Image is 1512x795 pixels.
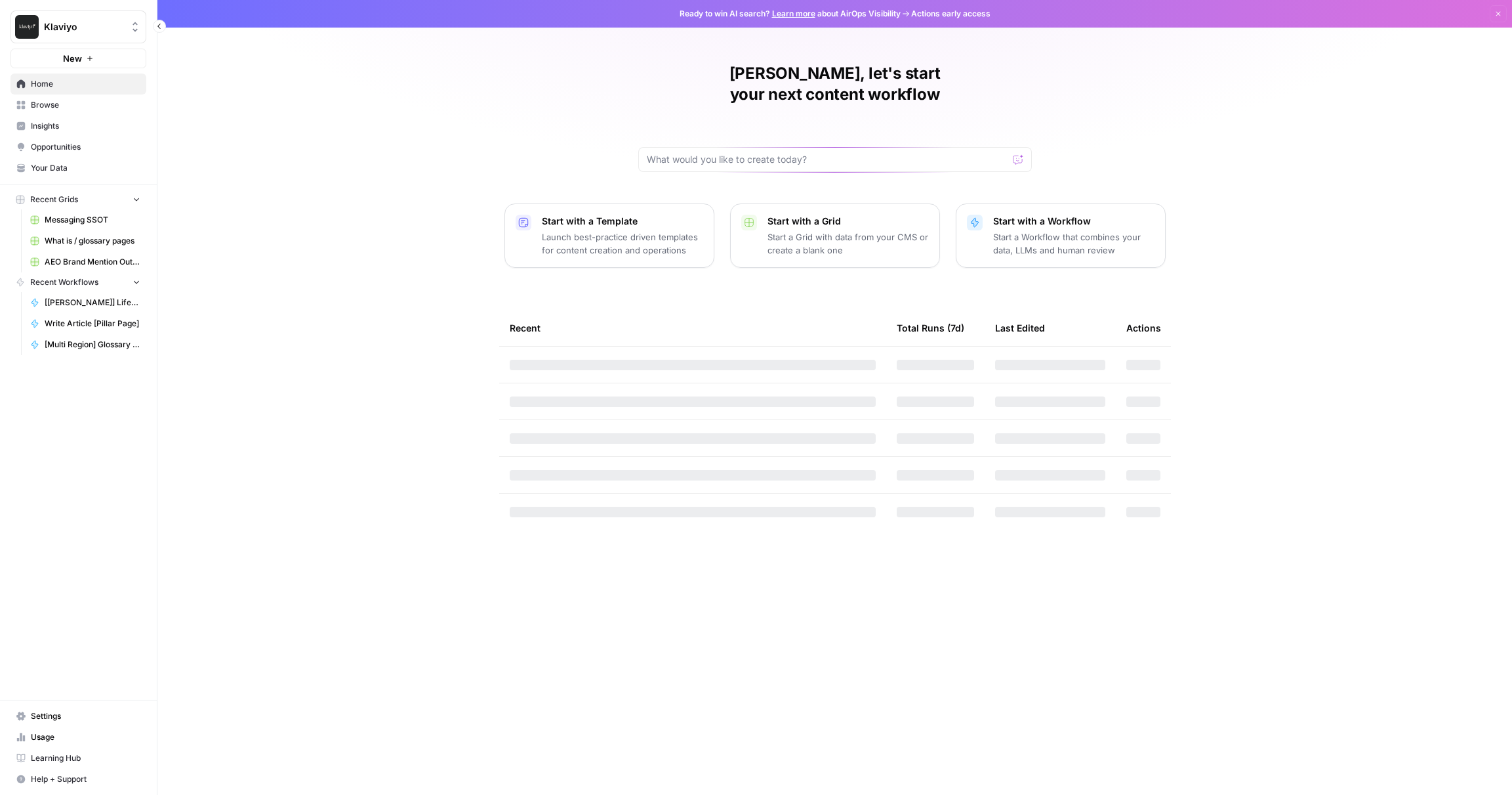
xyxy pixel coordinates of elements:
[10,190,146,209] button: Recent Grids
[31,710,140,722] span: Settings
[510,310,876,346] div: Recent
[24,251,146,272] a: AEO Brand Mention Outreach (1)
[24,230,146,251] a: What is / glossary pages
[31,752,140,764] span: Learning Hub
[45,297,140,309] span: [[PERSON_NAME]] Lifecycle Competitive Campaign
[63,52,82,65] span: New
[638,63,1032,105] h1: [PERSON_NAME], let's start your next content workflow
[10,272,146,292] button: Recent Workflows
[504,204,714,268] button: Start with a TemplateLaunch best-practice driven templates for content creation and operations
[15,15,39,39] img: Klaviyo Logo
[542,215,703,228] p: Start with a Template
[730,204,940,268] button: Start with a GridStart a Grid with data from your CMS or create a blank one
[31,731,140,743] span: Usage
[10,49,146,68] button: New
[897,310,964,346] div: Total Runs (7d)
[772,9,815,18] a: Learn more
[10,137,146,158] a: Opportunities
[45,339,140,351] span: [Multi Region] Glossary Page
[956,204,1166,268] button: Start with a WorkflowStart a Workflow that combines your data, LLMs and human review
[45,214,140,226] span: Messaging SSOT
[30,276,98,288] span: Recent Workflows
[45,235,140,247] span: What is / glossary pages
[45,318,140,330] span: Write Article [Pillar Page]
[995,310,1045,346] div: Last Edited
[993,215,1154,228] p: Start with a Workflow
[24,292,146,313] a: [[PERSON_NAME]] Lifecycle Competitive Campaign
[31,162,140,174] span: Your Data
[767,215,929,228] p: Start with a Grid
[10,748,146,769] a: Learning Hub
[24,209,146,230] a: Messaging SSOT
[10,95,146,116] a: Browse
[10,727,146,748] a: Usage
[1126,310,1161,346] div: Actions
[680,8,901,20] span: Ready to win AI search? about AirOps Visibility
[10,116,146,137] a: Insights
[31,78,140,90] span: Home
[647,153,1008,166] input: What would you like to create today?
[767,230,929,257] p: Start a Grid with data from your CMS or create a blank one
[44,20,123,33] span: Klaviyo
[31,120,140,132] span: Insights
[10,11,146,43] button: Workspace: Klaviyo
[911,8,991,20] span: Actions early access
[10,158,146,179] a: Your Data
[24,334,146,355] a: [Multi Region] Glossary Page
[45,256,140,268] span: AEO Brand Mention Outreach (1)
[542,230,703,257] p: Launch best-practice driven templates for content creation and operations
[31,99,140,111] span: Browse
[10,74,146,95] a: Home
[10,706,146,727] a: Settings
[30,194,78,205] span: Recent Grids
[31,141,140,153] span: Opportunities
[993,230,1154,257] p: Start a Workflow that combines your data, LLMs and human review
[10,769,146,790] button: Help + Support
[31,773,140,785] span: Help + Support
[24,313,146,334] a: Write Article [Pillar Page]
